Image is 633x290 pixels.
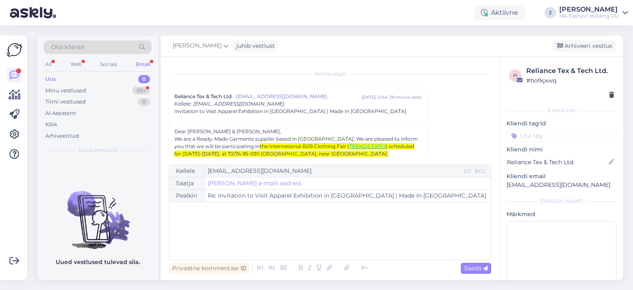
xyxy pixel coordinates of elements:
div: # hofkjxwq [526,76,614,85]
div: [PERSON_NAME] [559,6,619,13]
img: No chats [37,176,158,250]
a: TRENDS EXPO [349,143,386,149]
div: Saatja [169,177,204,189]
p: Kliendi email [506,172,617,181]
div: 99+ [132,87,150,95]
p: Kliendi nimi [506,145,617,154]
span: Invitation to Visit Apparel Exhibition in [GEOGRAPHIC_DATA] | Made In [GEOGRAPHIC_DATA] [174,108,406,115]
span: [PERSON_NAME] [173,41,222,50]
p: [EMAIL_ADDRESS][DOMAIN_NAME] [506,181,617,189]
input: Recepient... [204,165,462,177]
div: 0 [138,75,150,83]
p: Kliendi tag'id [506,119,617,128]
div: Aktiivne [474,5,525,20]
span: Kellele : [174,101,192,107]
div: Kellele [169,165,204,177]
div: CC [462,167,473,175]
div: [PERSON_NAME] [506,198,617,205]
span: Otsi kliente [51,43,84,52]
span: [EMAIL_ADDRESS][DOMAIN_NAME] [236,93,362,100]
span: the International B2B Clothing Fair ( ) scheduled for [DATE]-[DATE], at 72/74 95-030 [GEOGRAPHIC_... [174,143,414,164]
a: [PERSON_NAME] e-maili aadress [208,179,302,188]
p: Märkmed [506,210,617,219]
input: Write subject here... [204,190,491,202]
div: Pealkiri [169,190,204,202]
div: Privaatne kommentaar [169,263,249,274]
span: Uued vestlused [79,146,117,154]
div: Kliendi info [506,107,617,114]
div: Kõik [45,120,57,129]
div: MA Fashion Holding OÜ [559,13,619,19]
a: [PERSON_NAME]MA Fashion Holding OÜ [559,6,628,19]
input: Lisa nimi [507,158,607,167]
div: juhib vestlust [233,42,275,50]
div: Reliance Tex & Tech Ltd. [526,66,614,76]
div: Vestlus algas [169,70,491,78]
div: 0 [138,98,150,106]
div: All [44,59,53,70]
div: AI Assistent [45,109,76,118]
div: ( 16 minuti eest ) [389,94,422,100]
div: Uus [45,75,56,83]
span: Saada [464,264,488,272]
span: h [513,72,517,78]
div: BCC [473,167,488,175]
span: [EMAIL_ADDRESS][DOMAIN_NAME] [193,101,284,107]
input: Lisa tag [506,130,617,142]
div: We are a Ready-Made Garments supplier based in [GEOGRAPHIC_DATA]. We are pleased to inform you th... [174,135,422,172]
div: Arhiveeritud [45,132,79,140]
div: Minu vestlused [45,87,86,95]
p: Uued vestlused tulevad siia. [56,258,140,266]
div: Email [134,59,152,70]
img: Askly Logo [7,42,22,58]
span: Reliance Tex & Tech Ltd. [174,93,233,100]
div: [DATE] 12:44 [362,94,388,100]
div: Tiimi vestlused [45,98,86,106]
div: Socials [98,59,119,70]
div: Web [69,59,83,70]
div: Arhiveeri vestlus [552,40,616,52]
div: J [544,7,556,19]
